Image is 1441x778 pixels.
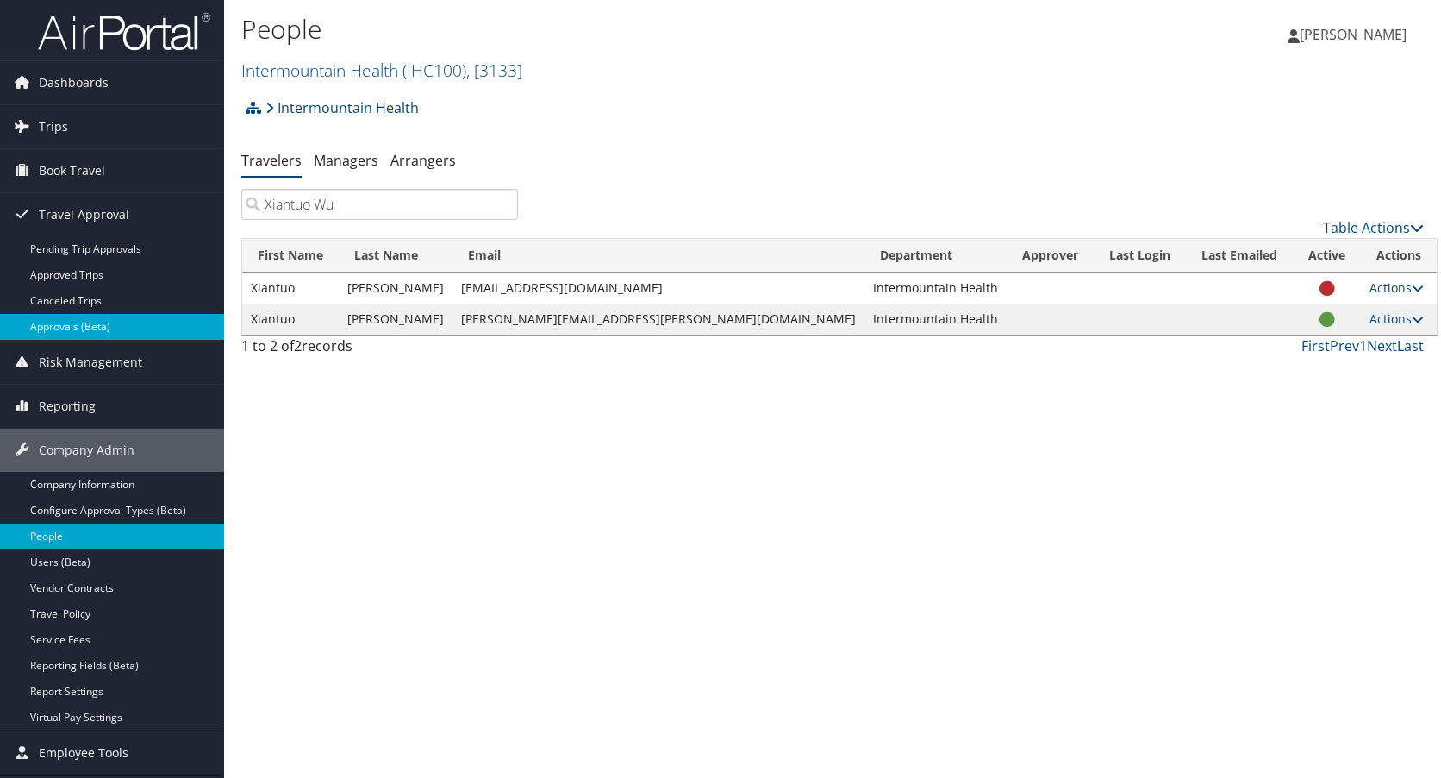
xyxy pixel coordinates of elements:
[864,273,1007,304] td: Intermountain Health
[39,149,105,192] span: Book Travel
[452,273,864,304] td: [EMAIL_ADDRESS][DOMAIN_NAME]
[314,151,378,170] a: Managers
[241,336,518,365] div: 1 to 2 of records
[39,61,109,104] span: Dashboards
[241,59,522,82] a: Intermountain Health
[265,91,419,125] a: Intermountain Health
[1007,239,1094,273] th: Approver
[339,304,452,335] td: [PERSON_NAME]
[864,239,1007,273] th: Department: activate to sort column ascending
[1369,311,1424,327] a: Actions
[241,151,302,170] a: Travelers
[242,239,339,273] th: First Name: activate to sort column ascending
[294,336,302,355] span: 2
[39,105,68,148] span: Trips
[1301,336,1330,355] a: First
[242,273,339,304] td: Xiantuo
[339,273,452,304] td: [PERSON_NAME]
[38,11,210,52] img: airportal-logo.png
[1359,336,1367,355] a: 1
[452,239,864,273] th: Email: activate to sort column ascending
[1330,336,1359,355] a: Prev
[39,385,96,428] span: Reporting
[1369,279,1424,296] a: Actions
[39,731,128,775] span: Employee Tools
[864,304,1007,335] td: Intermountain Health
[1367,336,1397,355] a: Next
[1397,336,1424,355] a: Last
[1293,239,1361,273] th: Active: activate to sort column ascending
[1094,239,1186,273] th: Last Login: activate to sort column ascending
[452,304,864,335] td: [PERSON_NAME][EMAIL_ADDRESS][PERSON_NAME][DOMAIN_NAME]
[39,193,129,236] span: Travel Approval
[39,341,142,384] span: Risk Management
[390,151,456,170] a: Arrangers
[466,59,522,82] span: , [ 3133 ]
[1300,25,1407,44] span: [PERSON_NAME]
[1288,9,1424,60] a: [PERSON_NAME]
[1323,218,1424,237] a: Table Actions
[242,304,339,335] td: Xiantuo
[1186,239,1293,273] th: Last Emailed: activate to sort column ascending
[39,429,134,472] span: Company Admin
[1361,239,1437,273] th: Actions
[339,239,452,273] th: Last Name: activate to sort column descending
[402,59,466,82] span: ( IHC100 )
[241,11,1030,47] h1: People
[241,189,518,220] input: Search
